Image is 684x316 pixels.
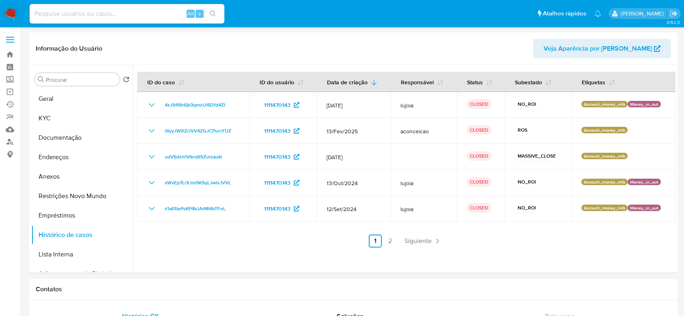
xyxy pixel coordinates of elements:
[187,10,194,17] span: Alt
[38,76,44,83] button: Procurar
[204,8,221,19] button: search-icon
[669,9,678,18] a: Sair
[31,147,133,167] button: Endereços
[123,76,129,85] button: Retornar ao pedido padrão
[31,109,133,128] button: KYC
[31,264,133,284] button: Adiantamentos de Dinheiro
[36,45,102,53] h1: Informação do Usuário
[31,206,133,225] button: Empréstimos
[594,10,601,17] a: Notificações
[31,225,133,245] button: Histórico de casos
[198,10,201,17] span: s
[31,167,133,186] button: Anexos
[36,285,671,293] h1: Contatos
[533,39,671,58] button: Veja Aparência por [PERSON_NAME]
[621,10,667,17] p: eduardo.dutra@mercadolivre.com
[31,245,133,264] button: Lista Interna
[543,9,586,18] span: Atalhos rápidos
[31,128,133,147] button: Documentação
[31,89,133,109] button: Geral
[31,186,133,206] button: Restrições Novo Mundo
[30,9,224,19] input: Pesquise usuários ou casos...
[544,39,652,58] span: Veja Aparência por [PERSON_NAME]
[46,76,116,83] input: Procurar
